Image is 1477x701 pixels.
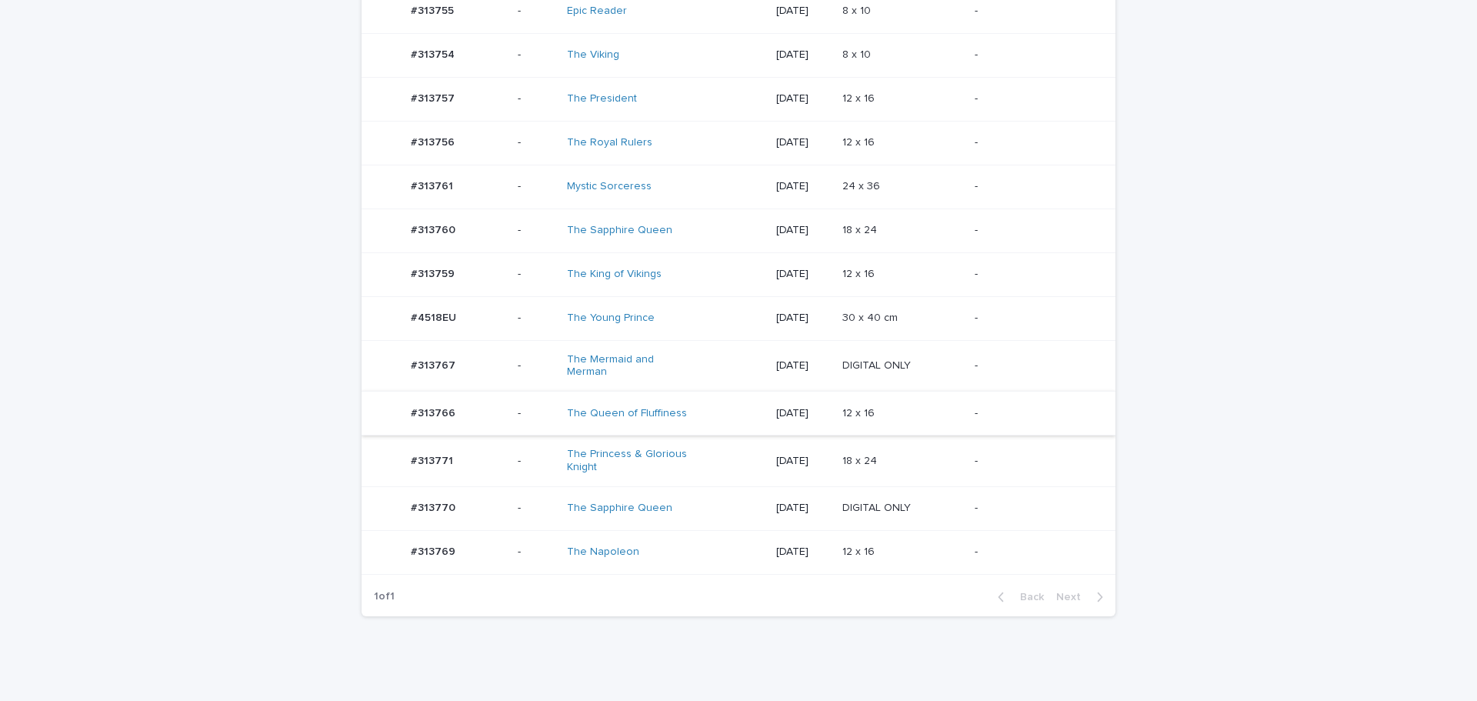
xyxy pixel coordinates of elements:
[567,546,639,559] a: The Napoleon
[842,309,901,325] p: 30 x 40 cm
[411,89,458,105] p: #313757
[842,133,878,149] p: 12 x 16
[842,2,874,18] p: 8 x 10
[411,309,459,325] p: #4518EU
[518,407,555,420] p: -
[518,136,555,149] p: -
[842,221,880,237] p: 18 x 24
[975,455,1091,468] p: -
[975,407,1091,420] p: -
[518,5,555,18] p: -
[518,180,555,193] p: -
[975,546,1091,559] p: -
[842,452,880,468] p: 18 x 24
[362,578,407,616] p: 1 of 1
[975,180,1091,193] p: -
[567,407,687,420] a: The Queen of Fluffiness
[842,542,878,559] p: 12 x 16
[362,392,1115,436] tr: #313766#313766 -The Queen of Fluffiness [DATE]12 x 1612 x 16 -
[776,268,830,281] p: [DATE]
[776,5,830,18] p: [DATE]
[975,502,1091,515] p: -
[776,136,830,149] p: [DATE]
[842,45,874,62] p: 8 x 10
[567,48,619,62] a: The Viking
[842,404,878,420] p: 12 x 16
[567,224,672,237] a: The Sapphire Queen
[1050,590,1115,604] button: Next
[776,312,830,325] p: [DATE]
[362,486,1115,530] tr: #313770#313770 -The Sapphire Queen [DATE]DIGITAL ONLYDIGITAL ONLY -
[411,221,458,237] p: #313760
[776,407,830,420] p: [DATE]
[776,502,830,515] p: [DATE]
[362,77,1115,121] tr: #313757#313757 -The President [DATE]12 x 1612 x 16 -
[567,353,695,379] a: The Mermaid and Merman
[518,92,555,105] p: -
[1056,592,1090,603] span: Next
[975,92,1091,105] p: -
[518,224,555,237] p: -
[776,92,830,105] p: [DATE]
[776,546,830,559] p: [DATE]
[362,436,1115,487] tr: #313771#313771 -The Princess & Glorious Knight [DATE]18 x 2418 x 24 -
[362,530,1115,574] tr: #313769#313769 -The Napoleon [DATE]12 x 1612 x 16 -
[975,5,1091,18] p: -
[567,92,637,105] a: The President
[362,165,1115,209] tr: #313761#313761 -Mystic Sorceress [DATE]24 x 3624 x 36 -
[362,296,1115,340] tr: #4518EU#4518EU -The Young Prince [DATE]30 x 40 cm30 x 40 cm -
[985,590,1050,604] button: Back
[518,546,555,559] p: -
[518,312,555,325] p: -
[411,133,458,149] p: #313756
[975,359,1091,372] p: -
[567,312,655,325] a: The Young Prince
[362,340,1115,392] tr: #313767#313767 -The Mermaid and Merman [DATE]DIGITAL ONLYDIGITAL ONLY -
[975,136,1091,149] p: -
[842,499,914,515] p: DIGITAL ONLY
[975,224,1091,237] p: -
[1011,592,1044,603] span: Back
[362,209,1115,252] tr: #313760#313760 -The Sapphire Queen [DATE]18 x 2418 x 24 -
[842,89,878,105] p: 12 x 16
[842,177,883,193] p: 24 x 36
[362,33,1115,77] tr: #313754#313754 -The Viking [DATE]8 x 108 x 10 -
[411,177,456,193] p: #313761
[567,136,652,149] a: The Royal Rulers
[776,180,830,193] p: [DATE]
[518,359,555,372] p: -
[842,265,878,281] p: 12 x 16
[975,312,1091,325] p: -
[362,121,1115,165] tr: #313756#313756 -The Royal Rulers [DATE]12 x 1612 x 16 -
[567,180,652,193] a: Mystic Sorceress
[842,356,914,372] p: DIGITAL ONLY
[567,502,672,515] a: The Sapphire Queen
[975,48,1091,62] p: -
[411,45,458,62] p: #313754
[518,455,555,468] p: -
[776,224,830,237] p: [DATE]
[411,499,458,515] p: #313770
[411,2,457,18] p: #313755
[776,455,830,468] p: [DATE]
[518,502,555,515] p: -
[411,265,458,281] p: #313759
[567,5,627,18] a: Epic Reader
[518,48,555,62] p: -
[411,356,458,372] p: #313767
[518,268,555,281] p: -
[975,268,1091,281] p: -
[362,252,1115,296] tr: #313759#313759 -The King of Vikings [DATE]12 x 1612 x 16 -
[776,359,830,372] p: [DATE]
[411,452,456,468] p: #313771
[776,48,830,62] p: [DATE]
[567,268,662,281] a: The King of Vikings
[411,542,458,559] p: #313769
[567,448,695,474] a: The Princess & Glorious Knight
[411,404,458,420] p: #313766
